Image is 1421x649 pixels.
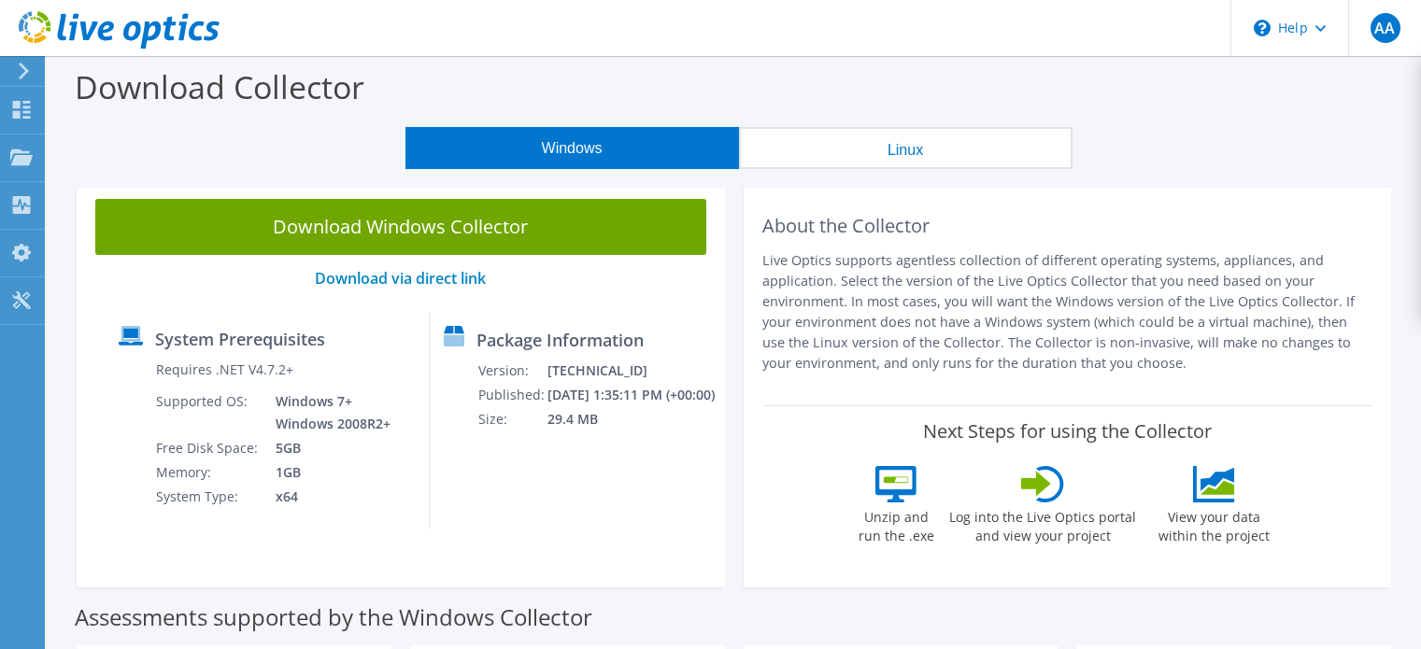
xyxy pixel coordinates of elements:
label: Requires .NET V4.7.2+ [156,360,293,379]
label: Next Steps for using the Collector [923,420,1212,443]
td: [TECHNICAL_ID] [547,359,717,383]
td: 1GB [262,460,394,485]
label: Download Collector [75,65,364,108]
a: Download Windows Collector [95,199,706,255]
td: Supported OS: [155,389,262,436]
td: Windows 7+ Windows 2008R2+ [262,389,394,436]
td: Memory: [155,460,262,485]
td: 29.4 MB [547,407,717,431]
label: Unzip and run the .exe [853,502,939,545]
label: View your data within the project [1146,502,1281,545]
td: Version: [477,359,546,383]
td: 5GB [262,436,394,460]
svg: \n [1254,20,1271,36]
label: Log into the Live Optics portal and view your project [948,502,1137,545]
span: AA [1371,13,1400,43]
label: Assessments supported by the Windows Collector [75,608,592,627]
td: System Type: [155,485,262,509]
a: Download via direct link [315,268,486,289]
td: x64 [262,485,394,509]
label: Package Information [476,331,644,349]
td: Published: [477,383,546,407]
td: Size: [477,407,546,431]
td: [DATE] 1:35:11 PM (+00:00) [547,383,717,407]
h2: About the Collector [762,215,1373,237]
button: Windows [405,127,739,169]
td: Free Disk Space: [155,436,262,460]
button: Linux [739,127,1073,169]
label: System Prerequisites [155,330,325,348]
p: Live Optics supports agentless collection of different operating systems, appliances, and applica... [762,250,1373,374]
